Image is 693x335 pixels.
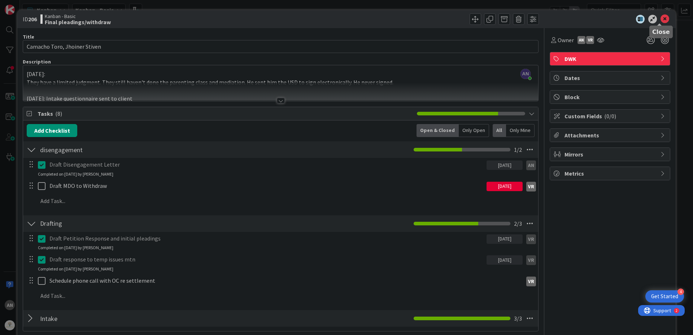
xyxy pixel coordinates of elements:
[487,182,523,191] div: [DATE]
[565,150,657,159] span: Mirrors
[23,58,51,65] span: Description
[49,234,484,243] p: Draft Petition Response and initial pleadings
[15,1,33,10] span: Support
[38,266,113,272] div: Completed on [DATE] by [PERSON_NAME]
[514,314,522,323] span: 3 / 3
[38,217,200,230] input: Add Checklist...
[652,28,670,35] h5: Close
[487,160,523,170] div: [DATE]
[38,3,39,9] div: 2
[27,78,535,87] p: They have a limited judgment. They still haven't done the parenting class and mediation. He sent ...
[526,182,536,191] div: VR
[38,143,200,156] input: Add Checklist...
[565,93,657,101] span: Block
[651,293,678,300] div: Get Started
[23,40,539,53] input: type card name here...
[565,131,657,140] span: Attachments
[49,182,484,190] p: Draft MDO to Withdraw
[514,219,522,228] span: 2 / 3
[38,109,413,118] span: Tasks
[514,145,522,154] span: 1 / 2
[23,34,34,40] label: Title
[526,234,536,244] div: VR
[38,244,113,251] div: Completed on [DATE] by [PERSON_NAME]
[677,288,684,295] div: 4
[487,255,523,265] div: [DATE]
[49,255,484,264] p: Draft response to temp issues mtn
[55,110,62,117] span: ( 8 )
[565,74,657,82] span: Dates
[49,160,484,169] p: Draft Disengagement Letter
[459,124,489,137] div: Only Open
[565,54,657,63] span: DWK
[45,19,111,25] b: Final pleadings/withdraw
[45,13,111,19] span: Kanban - Basic
[493,124,506,137] div: All
[526,255,536,265] div: VR
[565,169,657,178] span: Metrics
[520,69,531,79] span: AN
[27,70,535,78] p: [DATE]:
[577,36,585,44] div: AN
[38,312,200,325] input: Add Checklist...
[526,160,536,170] div: AN
[506,124,535,137] div: Only Mine
[586,36,594,44] div: VR
[487,234,523,244] div: [DATE]
[526,277,536,286] div: VR
[38,171,113,177] div: Completed on [DATE] by [PERSON_NAME]
[27,124,77,137] button: Add Checklist
[645,290,684,303] div: Open Get Started checklist, remaining modules: 4
[604,113,616,120] span: ( 0/0 )
[49,277,520,285] p: Schedule phone call with OC re settlement
[417,124,459,137] div: Open & Closed
[565,112,657,120] span: Custom Fields
[23,15,37,23] span: ID
[28,16,37,23] b: 206
[558,36,574,44] span: Owner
